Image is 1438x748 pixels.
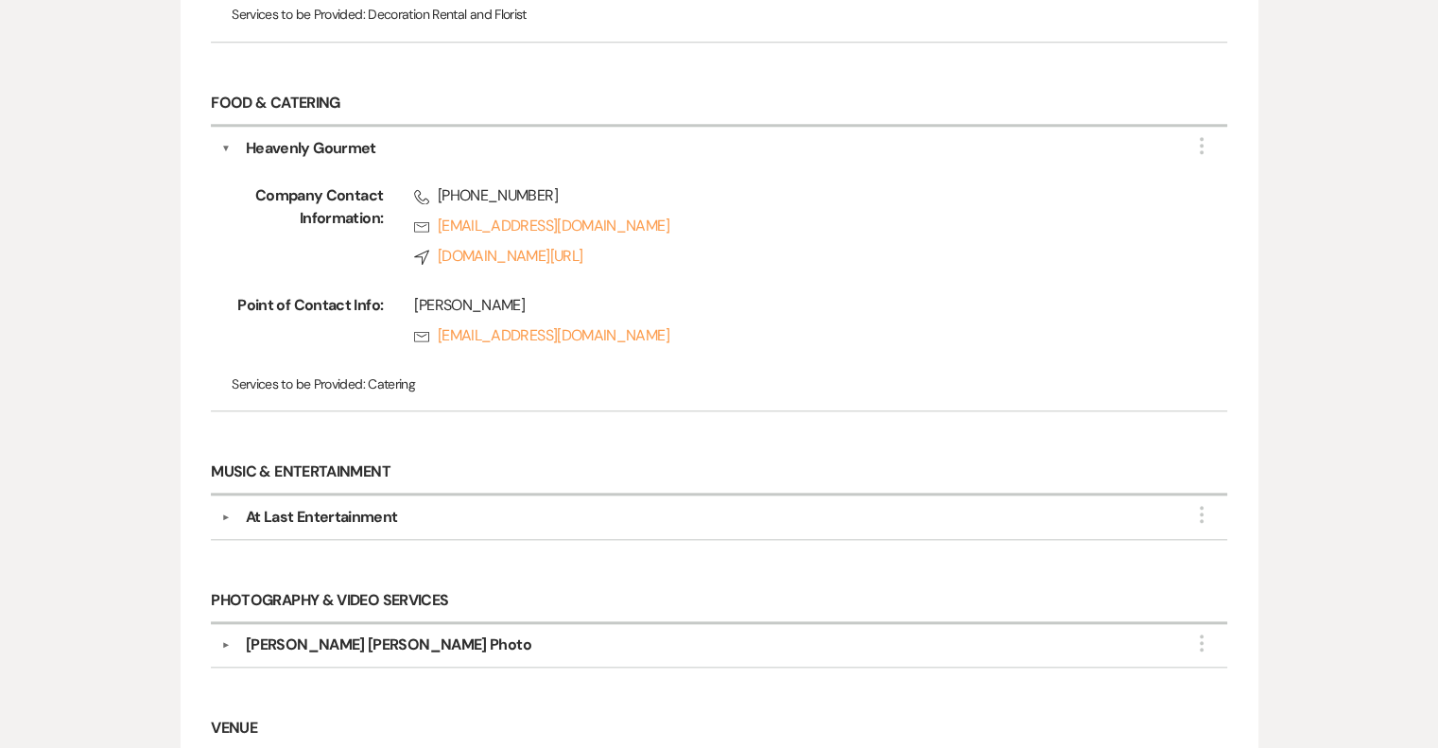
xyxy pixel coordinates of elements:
div: [PERSON_NAME] [PERSON_NAME] Photo [246,634,531,656]
span: Services to be Provided: [232,6,365,23]
h6: Music & Entertainment [211,451,1226,496]
button: ▼ [215,513,237,522]
span: Company Contact Information: [232,184,383,275]
span: [PHONE_NUMBER] [414,184,1167,207]
a: [EMAIL_ADDRESS][DOMAIN_NAME] [414,215,1167,237]
p: Catering [232,374,1206,394]
button: ▼ [221,137,231,160]
div: Heavenly Gourmet [246,137,376,160]
span: Point of Contact Info: [232,294,383,355]
a: [EMAIL_ADDRESS][DOMAIN_NAME] [414,324,1167,347]
div: [PERSON_NAME] [414,294,1167,317]
h6: Photography & Video Services [211,580,1226,624]
h6: Food & Catering [211,82,1226,127]
div: At Last Entertainment [246,506,398,529]
span: Services to be Provided: [232,375,365,392]
a: [DOMAIN_NAME][URL] [414,245,1167,268]
button: ▼ [215,640,237,650]
p: Decoration Rental and Florist [232,4,1206,25]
